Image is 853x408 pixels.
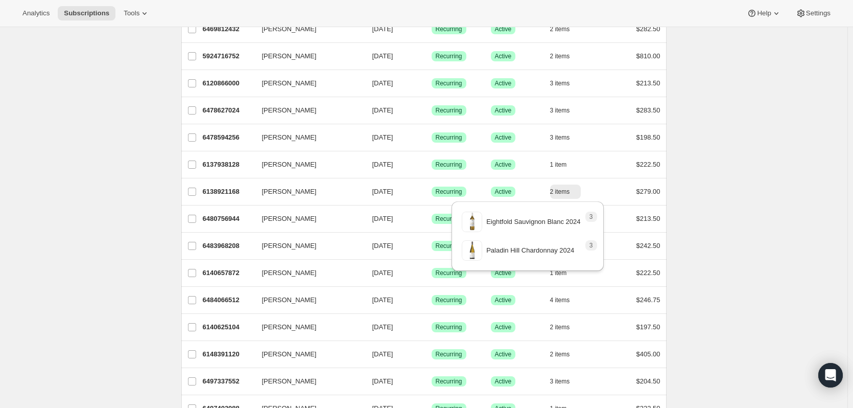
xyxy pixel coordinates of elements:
[262,160,317,170] span: [PERSON_NAME]
[636,79,660,87] span: $213.50
[203,132,254,143] p: 6478594256
[262,187,317,197] span: [PERSON_NAME]
[262,132,317,143] span: [PERSON_NAME]
[550,320,581,334] button: 2 items
[806,9,831,17] span: Settings
[436,242,462,250] span: Recurring
[550,350,570,358] span: 2 items
[262,24,317,34] span: [PERSON_NAME]
[256,184,358,200] button: [PERSON_NAME]
[372,323,393,331] span: [DATE]
[495,161,512,169] span: Active
[262,214,317,224] span: [PERSON_NAME]
[550,133,570,142] span: 3 items
[203,105,254,116] p: 6478627024
[636,133,660,141] span: $198.50
[550,293,581,307] button: 4 items
[262,376,317,387] span: [PERSON_NAME]
[486,217,580,227] p: Eightfold Sauvignon Blanc 2024
[495,25,512,33] span: Active
[203,130,660,145] div: 6478594256[PERSON_NAME][DATE]SuccessRecurringSuccessActive3 items$198.50
[636,25,660,33] span: $282.50
[372,79,393,87] span: [DATE]
[636,106,660,114] span: $283.50
[436,79,462,87] span: Recurring
[436,52,462,60] span: Recurring
[436,161,462,169] span: Recurring
[256,21,358,37] button: [PERSON_NAME]
[203,376,254,387] p: 6497337552
[203,51,254,61] p: 5924716752
[256,102,358,119] button: [PERSON_NAME]
[262,322,317,332] span: [PERSON_NAME]
[203,347,660,361] div: 6148391120[PERSON_NAME][DATE]SuccessRecurringSuccessActive2 items$405.00
[203,293,660,307] div: 6484066512[PERSON_NAME][DATE]SuccessRecurringSuccessActive4 items$246.75
[436,269,462,277] span: Recurring
[636,52,660,60] span: $810.00
[372,296,393,304] span: [DATE]
[203,185,660,199] div: 6138921168[PERSON_NAME][DATE]SuccessRecurringSuccessActive2 items$279.00
[203,187,254,197] p: 6138921168
[262,349,317,359] span: [PERSON_NAME]
[203,22,660,36] div: 6469812432[PERSON_NAME][DATE]SuccessRecurringSuccessActive2 items$282.50
[203,157,660,172] div: 6137938128[PERSON_NAME][DATE]SuccessRecurringSuccessActive1 item$222.50
[203,295,254,305] p: 6484066512
[636,377,660,385] span: $204.50
[203,241,254,251] p: 6483968208
[203,76,660,90] div: 6120866000[PERSON_NAME][DATE]SuccessRecurringSuccessActive3 items$213.50
[495,296,512,304] span: Active
[203,24,254,34] p: 6469812432
[372,161,393,168] span: [DATE]
[550,130,581,145] button: 3 items
[64,9,109,17] span: Subscriptions
[550,76,581,90] button: 3 items
[372,188,393,195] span: [DATE]
[203,374,660,389] div: 6497337552[PERSON_NAME][DATE]SuccessRecurringSuccessActive3 items$204.50
[256,129,358,146] button: [PERSON_NAME]
[495,377,512,386] span: Active
[818,363,843,388] div: Open Intercom Messenger
[372,52,393,60] span: [DATE]
[436,323,462,331] span: Recurring
[372,25,393,33] span: [DATE]
[203,103,660,118] div: 6478627024[PERSON_NAME][DATE]SuccessRecurringSuccessActive3 items$283.50
[256,292,358,308] button: [PERSON_NAME]
[757,9,771,17] span: Help
[486,245,574,256] p: Paladin Hill Chardonnay 2024
[550,106,570,115] span: 3 items
[636,161,660,168] span: $222.50
[436,25,462,33] span: Recurring
[495,350,512,358] span: Active
[495,106,512,115] span: Active
[550,374,581,389] button: 3 items
[550,103,581,118] button: 3 items
[636,296,660,304] span: $246.75
[256,48,358,64] button: [PERSON_NAME]
[372,350,393,358] span: [DATE]
[436,296,462,304] span: Recurring
[550,185,581,199] button: 2 items
[636,215,660,222] span: $213.50
[16,6,56,20] button: Analytics
[117,6,156,20] button: Tools
[495,52,512,60] span: Active
[203,212,660,226] div: 6480756944[PERSON_NAME][DATE]SuccessRecurringSuccessActive3 items$213.50
[256,238,358,254] button: [PERSON_NAME]
[550,377,570,386] span: 3 items
[495,79,512,87] span: Active
[203,49,660,63] div: 5924716752[PERSON_NAME][DATE]SuccessRecurringSuccessActive2 items$810.00
[256,373,358,390] button: [PERSON_NAME]
[550,22,581,36] button: 2 items
[436,377,462,386] span: Recurring
[589,241,593,250] span: 3
[262,105,317,116] span: [PERSON_NAME]
[256,346,358,362] button: [PERSON_NAME]
[262,295,317,305] span: [PERSON_NAME]
[550,323,570,331] span: 2 items
[436,188,462,196] span: Recurring
[372,106,393,114] span: [DATE]
[636,323,660,331] span: $197.50
[550,52,570,60] span: 2 items
[636,242,660,250] span: $242.50
[203,266,660,280] div: 6140657872[PERSON_NAME][DATE]SuccessRecurringSuccessActive1 item$222.50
